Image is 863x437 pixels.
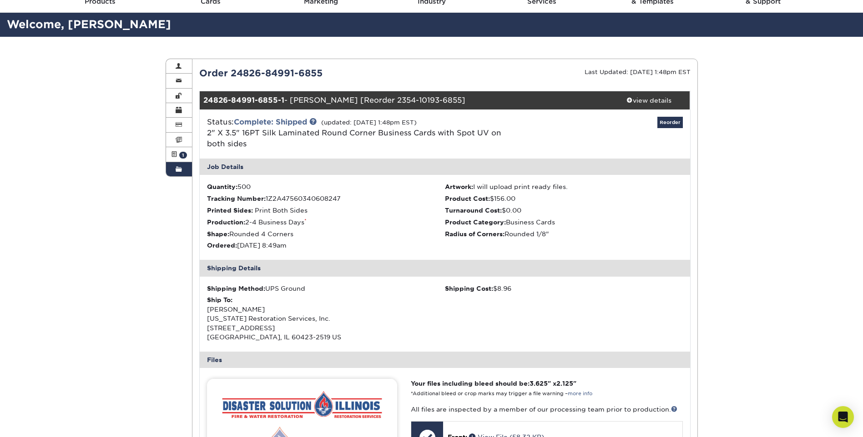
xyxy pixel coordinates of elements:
[445,230,505,238] strong: Radius of Corners:
[207,195,266,202] strong: Tracking Number:
[207,218,245,226] strong: Production:
[445,195,490,202] strong: Product Cost:
[207,218,445,227] li: 2-4 Business Days
[207,183,237,190] strong: Quantity:
[832,406,854,428] div: Open Intercom Messenger
[166,147,192,162] a: 1
[445,218,683,227] li: Business Cards
[200,117,526,149] div: Status:
[608,96,690,105] div: view details
[200,352,690,368] div: Files
[207,285,265,292] strong: Shipping Method:
[556,380,573,387] span: 2.125
[445,182,683,191] li: I will upload print ready files.
[200,91,608,109] div: - [PERSON_NAME] [Reorder 2354-10193-6855]
[203,96,284,104] strong: 24826-84991-6855-1
[585,69,691,75] small: Last Updated: [DATE] 1:48pm EST
[445,183,473,190] strong: Artwork:
[207,241,445,250] li: [DATE] 8:49am
[608,91,690,109] a: view details
[530,380,548,387] span: 3.625
[411,380,576,387] strong: Your files including bleed should be: " x "
[255,207,308,214] span: Print Both Sides
[445,229,683,238] li: Rounded 1/8"
[207,242,237,249] strong: Ordered:
[657,117,683,128] a: Reorder
[445,285,493,292] strong: Shipping Cost:
[200,159,690,175] div: Job Details
[445,207,502,214] strong: Turnaround Cost:
[207,182,445,191] li: 500
[321,119,417,126] small: (updated: [DATE] 1:48pm EST)
[200,260,690,276] div: Shipping Details
[445,218,506,226] strong: Product Category:
[411,391,592,397] small: *Additional bleed or crop marks may trigger a file warning –
[207,129,501,148] span: 2" X 3.5" 16PT Silk Laminated Round Corner Business Cards with Spot UV on both sides
[207,230,229,238] strong: Shape:
[445,284,683,293] div: $8.96
[445,206,683,215] li: $0.00
[207,229,445,238] li: Rounded 4 Corners
[207,296,232,303] strong: Ship To:
[266,195,341,202] span: 1Z2A47560340608247
[207,207,253,214] strong: Printed Sides:
[445,194,683,203] li: $156.00
[192,66,445,80] div: Order 24826-84991-6855
[179,152,187,159] span: 1
[207,284,445,293] div: UPS Ground
[568,391,592,397] a: more info
[207,295,445,342] div: [PERSON_NAME] [US_STATE] Restoration Services, Inc. [STREET_ADDRESS] [GEOGRAPHIC_DATA], IL 60423-...
[234,118,307,126] a: Complete: Shipped
[411,405,682,414] p: All files are inspected by a member of our processing team prior to production.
